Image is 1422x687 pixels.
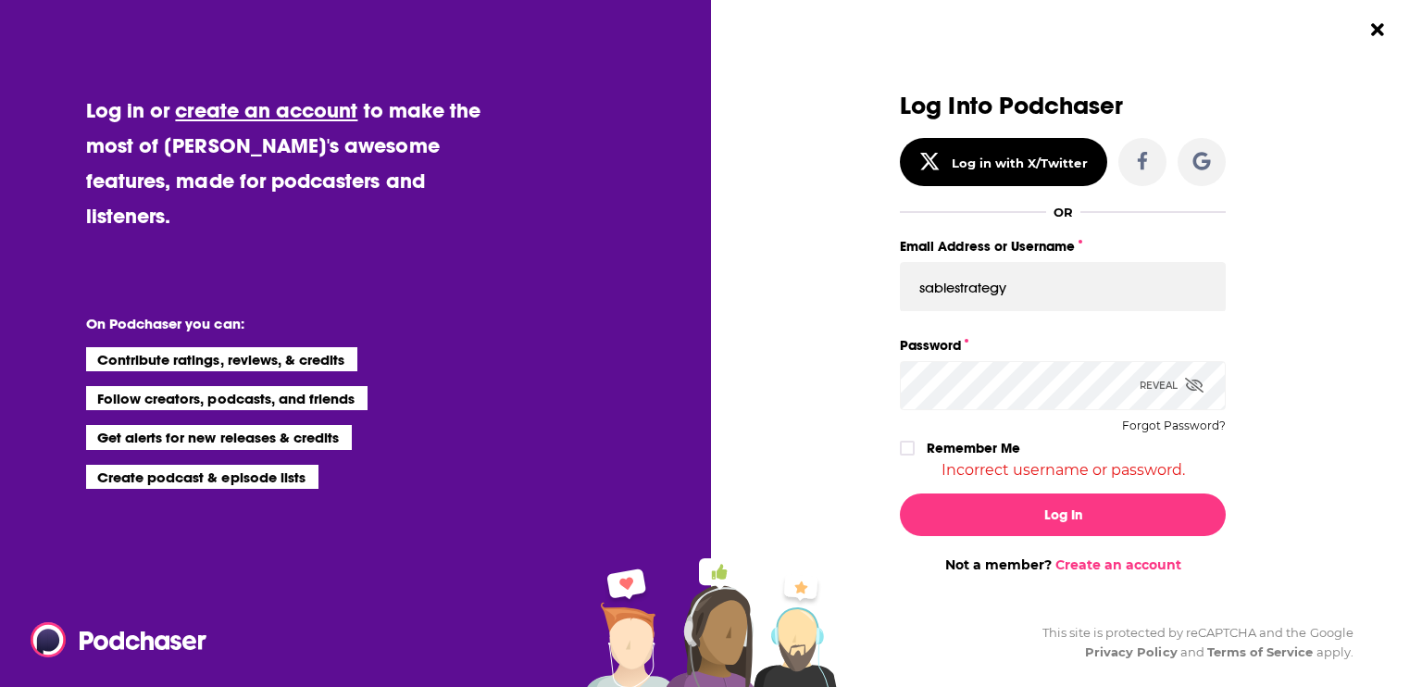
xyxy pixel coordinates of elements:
[927,436,1020,460] label: Remember Me
[86,315,456,332] li: On Podchaser you can:
[952,156,1088,170] div: Log in with X/Twitter
[86,425,352,449] li: Get alerts for new releases & credits
[1360,12,1395,47] button: Close Button
[1028,623,1353,662] div: This site is protected by reCAPTCHA and the Google and apply.
[1085,644,1178,659] a: Privacy Policy
[1140,361,1204,410] div: Reveal
[31,622,208,657] img: Podchaser - Follow, Share and Rate Podcasts
[1054,205,1073,219] div: OR
[900,556,1226,573] div: Not a member?
[175,97,357,123] a: create an account
[1055,556,1181,573] a: Create an account
[86,386,368,410] li: Follow creators, podcasts, and friends
[900,493,1226,536] button: Log In
[31,622,193,657] a: Podchaser - Follow, Share and Rate Podcasts
[900,262,1226,312] input: Email Address or Username
[900,234,1226,258] label: Email Address or Username
[86,347,358,371] li: Contribute ratings, reviews, & credits
[900,93,1226,119] h3: Log Into Podchaser
[900,333,1226,357] label: Password
[1207,644,1314,659] a: Terms of Service
[900,138,1107,186] button: Log in with X/Twitter
[900,461,1226,479] div: Incorrect username or password.
[86,465,318,489] li: Create podcast & episode lists
[1122,419,1226,432] button: Forgot Password?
